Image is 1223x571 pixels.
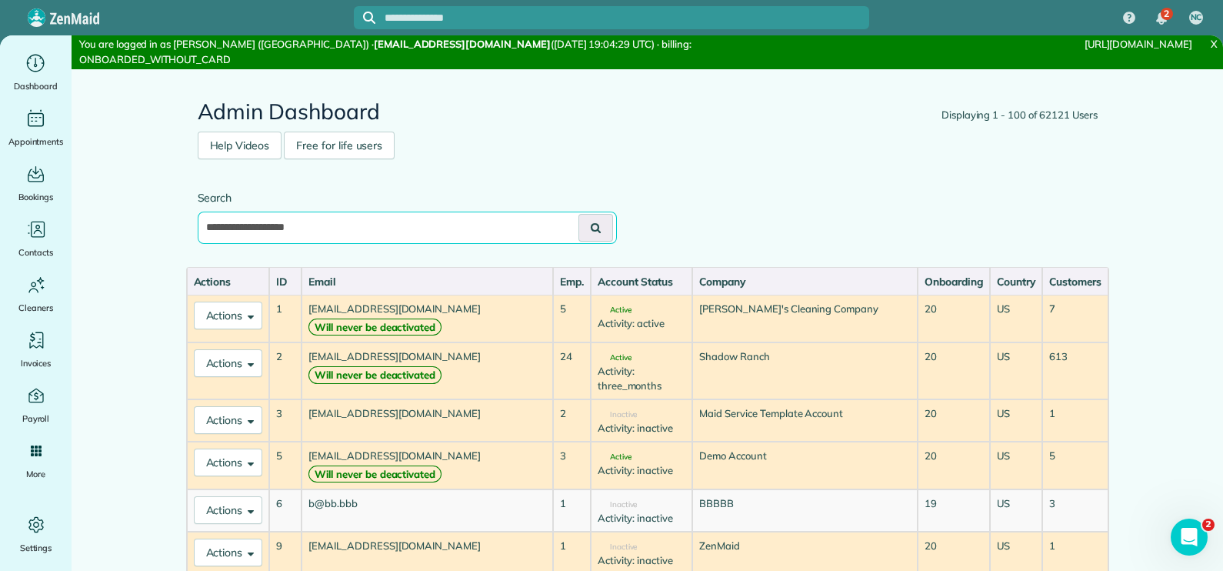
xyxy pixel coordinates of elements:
[194,274,263,289] div: Actions
[308,274,546,289] div: Email
[918,295,990,342] td: 20
[598,463,686,478] div: Activity: inactive
[194,406,263,434] button: Actions
[598,306,631,314] span: Active
[6,383,65,426] a: Payroll
[553,399,591,442] td: 2
[990,442,1042,489] td: US
[598,354,631,362] span: Active
[1205,35,1223,53] a: X
[925,274,983,289] div: Onboarding
[598,421,686,436] div: Activity: inactive
[6,106,65,149] a: Appointments
[699,274,911,289] div: Company
[598,501,638,509] span: Inactive
[553,442,591,489] td: 3
[553,342,591,399] td: 24
[308,466,442,483] strong: Will never be deactivated
[560,274,584,289] div: Emp.
[692,399,918,442] td: Maid Service Template Account
[1042,399,1108,442] td: 1
[6,513,65,556] a: Settings
[6,217,65,260] a: Contacts
[990,295,1042,342] td: US
[553,295,591,342] td: 5
[269,399,302,442] td: 3
[1042,295,1108,342] td: 7
[194,449,263,476] button: Actions
[269,342,302,399] td: 2
[308,319,442,336] strong: Will never be deactivated
[1164,8,1169,20] span: 2
[918,399,990,442] td: 20
[1191,12,1202,24] span: NC
[1171,519,1208,556] iframe: Intercom live chat
[598,511,686,526] div: Activity: inactive
[18,245,53,260] span: Contacts
[20,540,52,556] span: Settings
[1042,342,1108,399] td: 613
[14,78,58,94] span: Dashboard
[553,489,591,532] td: 1
[692,342,918,399] td: Shadow Ranch
[598,411,638,419] span: Inactive
[598,274,686,289] div: Account Status
[18,189,54,205] span: Bookings
[198,100,1098,124] h2: Admin Dashboard
[918,489,990,532] td: 19
[1042,442,1108,489] td: 5
[8,134,64,149] span: Appointments
[198,132,282,159] a: Help Videos
[269,295,302,342] td: 1
[194,496,263,524] button: Actions
[997,274,1035,289] div: Country
[6,328,65,371] a: Invoices
[990,399,1042,442] td: US
[692,295,918,342] td: [PERSON_NAME]'s Cleaning Company
[302,489,553,532] td: b@bb.bbb
[354,12,375,24] button: Focus search
[26,466,45,482] span: More
[598,543,638,551] span: Inactive
[194,349,263,377] button: Actions
[598,364,686,392] div: Activity: three_months
[1202,519,1215,531] span: 2
[990,489,1042,532] td: US
[72,35,821,69] div: You are logged in as [PERSON_NAME] ([GEOGRAPHIC_DATA]) · ([DATE] 19:04:29 UTC) · billing: ONBOARD...
[302,295,553,342] td: [EMAIL_ADDRESS][DOMAIN_NAME]
[692,489,918,532] td: BBBBB
[6,162,65,205] a: Bookings
[1042,489,1108,532] td: 3
[276,274,295,289] div: ID
[198,190,617,205] label: Search
[6,51,65,94] a: Dashboard
[22,411,50,426] span: Payroll
[302,442,553,489] td: [EMAIL_ADDRESS][DOMAIN_NAME]
[284,132,395,159] a: Free for life users
[18,300,53,316] span: Cleaners
[598,453,631,461] span: Active
[918,342,990,399] td: 20
[1145,2,1178,35] div: 2 unread notifications
[918,442,990,489] td: 20
[692,442,918,489] td: Demo Account
[374,38,551,50] strong: [EMAIL_ADDRESS][DOMAIN_NAME]
[1049,274,1101,289] div: Customers
[598,553,686,568] div: Activity: inactive
[194,302,263,329] button: Actions
[269,442,302,489] td: 5
[302,342,553,399] td: [EMAIL_ADDRESS][DOMAIN_NAME]
[990,342,1042,399] td: US
[6,272,65,316] a: Cleaners
[363,12,375,24] svg: Focus search
[21,356,52,371] span: Invoices
[194,539,263,566] button: Actions
[1085,38,1192,50] a: [URL][DOMAIN_NAME]
[941,108,1098,123] div: Displaying 1 - 100 of 62121 Users
[308,366,442,384] strong: Will never be deactivated
[598,316,686,331] div: Activity: active
[269,489,302,532] td: 6
[302,399,553,442] td: [EMAIL_ADDRESS][DOMAIN_NAME]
